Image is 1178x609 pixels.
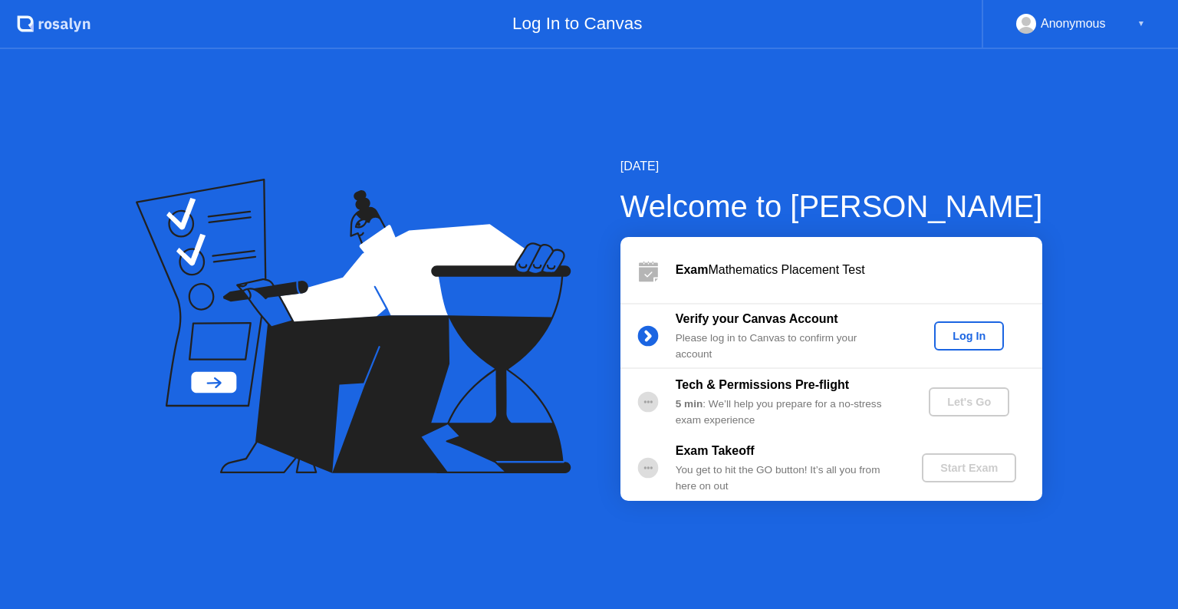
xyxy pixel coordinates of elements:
b: Verify your Canvas Account [676,312,838,325]
div: Mathematics Placement Test [676,261,1042,279]
div: Let's Go [935,396,1003,408]
button: Start Exam [922,453,1016,482]
div: Start Exam [928,462,1010,474]
button: Let's Go [929,387,1009,416]
div: Welcome to [PERSON_NAME] [620,183,1043,229]
div: Please log in to Canvas to confirm your account [676,331,897,362]
div: ▼ [1137,14,1145,34]
b: Tech & Permissions Pre-flight [676,378,849,391]
b: 5 min [676,398,703,410]
div: : We’ll help you prepare for a no-stress exam experience [676,397,897,428]
b: Exam Takeoff [676,444,755,457]
button: Log In [934,321,1004,351]
b: Exam [676,263,709,276]
div: Anonymous [1041,14,1106,34]
div: [DATE] [620,157,1043,176]
div: You get to hit the GO button! It’s all you from here on out [676,463,897,494]
div: Log In [940,330,998,342]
